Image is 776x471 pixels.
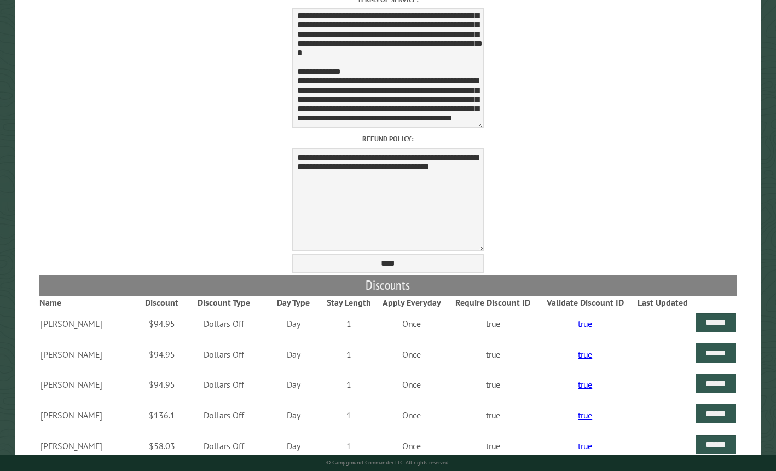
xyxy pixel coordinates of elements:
[182,296,265,308] th: Discount Type
[39,134,737,144] label: Refund policy:
[322,370,376,400] td: 1
[322,339,376,370] td: 1
[538,308,632,339] td: true
[39,275,737,296] h2: Discounts
[376,400,447,430] td: Once
[141,296,182,308] th: Discount
[141,370,182,400] td: $94.95
[39,296,141,308] th: Name
[322,308,376,339] td: 1
[538,370,632,400] td: true
[182,370,265,400] td: Dollars Off
[265,400,321,430] td: Day
[376,296,447,308] th: Apply Everyday
[265,370,321,400] td: Day
[39,400,141,430] td: [PERSON_NAME]
[265,430,321,461] td: Day
[39,370,141,400] td: [PERSON_NAME]
[376,370,447,400] td: Once
[538,400,632,430] td: true
[322,400,376,430] td: 1
[141,339,182,370] td: $94.95
[39,308,141,339] td: [PERSON_NAME]
[39,339,141,370] td: [PERSON_NAME]
[141,308,182,339] td: $94.95
[376,430,447,461] td: Once
[182,339,265,370] td: Dollars Off
[448,308,538,339] td: true
[538,339,632,370] td: true
[141,430,182,461] td: $58.03
[265,339,321,370] td: Day
[141,400,182,430] td: $136.1
[448,296,538,308] th: Require Discount ID
[538,430,632,461] td: true
[265,296,321,308] th: Day Type
[448,370,538,400] td: true
[632,296,693,308] th: Last Updated
[322,296,376,308] th: Stay Length
[538,296,632,308] th: Validate Discount ID
[265,308,321,339] td: Day
[182,308,265,339] td: Dollars Off
[182,430,265,461] td: Dollars Off
[448,339,538,370] td: true
[322,430,376,461] td: 1
[182,400,265,430] td: Dollars Off
[39,430,141,461] td: [PERSON_NAME]
[448,430,538,461] td: true
[448,400,538,430] td: true
[376,339,447,370] td: Once
[326,459,450,466] small: © Campground Commander LLC. All rights reserved.
[376,308,447,339] td: Once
